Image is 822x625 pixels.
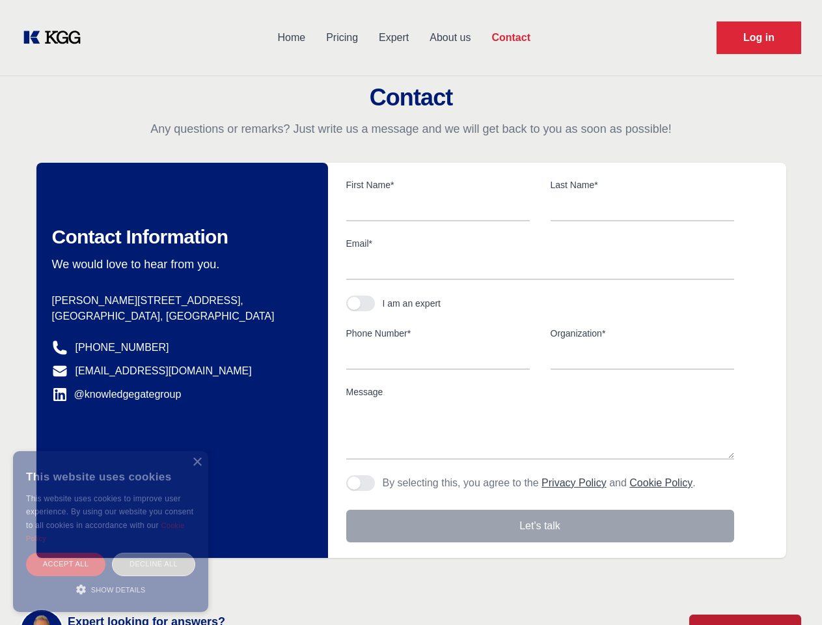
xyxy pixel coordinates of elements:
div: Accept all [26,553,105,576]
label: Last Name* [551,178,734,191]
a: [EMAIL_ADDRESS][DOMAIN_NAME] [75,363,252,379]
p: By selecting this, you agree to the and . [383,475,696,491]
a: Request Demo [717,21,801,54]
a: Expert [368,21,419,55]
button: Let's talk [346,510,734,542]
a: About us [419,21,481,55]
a: KOL Knowledge Platform: Talk to Key External Experts (KEE) [21,27,91,48]
p: Any questions or remarks? Just write us a message and we will get back to you as soon as possible! [16,121,806,137]
a: Home [267,21,316,55]
p: We would love to hear from you. [52,257,307,272]
a: @knowledgegategroup [52,387,182,402]
a: Pricing [316,21,368,55]
p: [GEOGRAPHIC_DATA], [GEOGRAPHIC_DATA] [52,309,307,324]
div: Decline all [112,553,195,576]
div: This website uses cookies [26,461,195,492]
h2: Contact Information [52,225,307,249]
a: Cookie Policy [629,477,692,488]
h2: Contact [16,85,806,111]
iframe: Chat Widget [757,562,822,625]
a: Privacy Policy [541,477,607,488]
label: Organization* [551,327,734,340]
label: Phone Number* [346,327,530,340]
div: Close [192,458,202,467]
a: Contact [481,21,541,55]
a: [PHONE_NUMBER] [75,340,169,355]
label: Message [346,385,734,398]
a: Cookie Policy [26,521,185,542]
div: I am an expert [383,297,441,310]
p: [PERSON_NAME][STREET_ADDRESS], [52,293,307,309]
span: This website uses cookies to improve user experience. By using our website you consent to all coo... [26,494,193,530]
div: Show details [26,583,195,596]
label: First Name* [346,178,530,191]
label: Email* [346,237,734,250]
span: Show details [91,586,146,594]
